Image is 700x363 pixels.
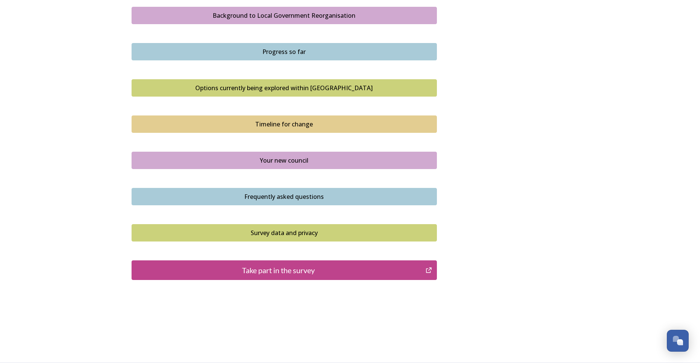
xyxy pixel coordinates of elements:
button: Timeline for change [132,115,437,133]
div: Your new council [136,156,433,165]
div: Frequently asked questions [136,192,433,201]
div: Survey data and privacy [136,228,433,237]
div: Background to Local Government Reorganisation [136,11,433,20]
button: Open Chat [667,330,689,352]
button: Your new council [132,152,437,169]
div: Timeline for change [136,120,433,129]
button: Frequently asked questions [132,188,437,205]
div: Options currently being explored within [GEOGRAPHIC_DATA] [136,83,433,92]
button: Background to Local Government Reorganisation [132,7,437,24]
button: Progress so far [132,43,437,60]
div: Progress so far [136,47,433,56]
div: Take part in the survey [136,265,422,276]
button: Take part in the survey [132,260,437,280]
button: Options currently being explored within West Sussex [132,79,437,97]
button: Survey data and privacy [132,224,437,241]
